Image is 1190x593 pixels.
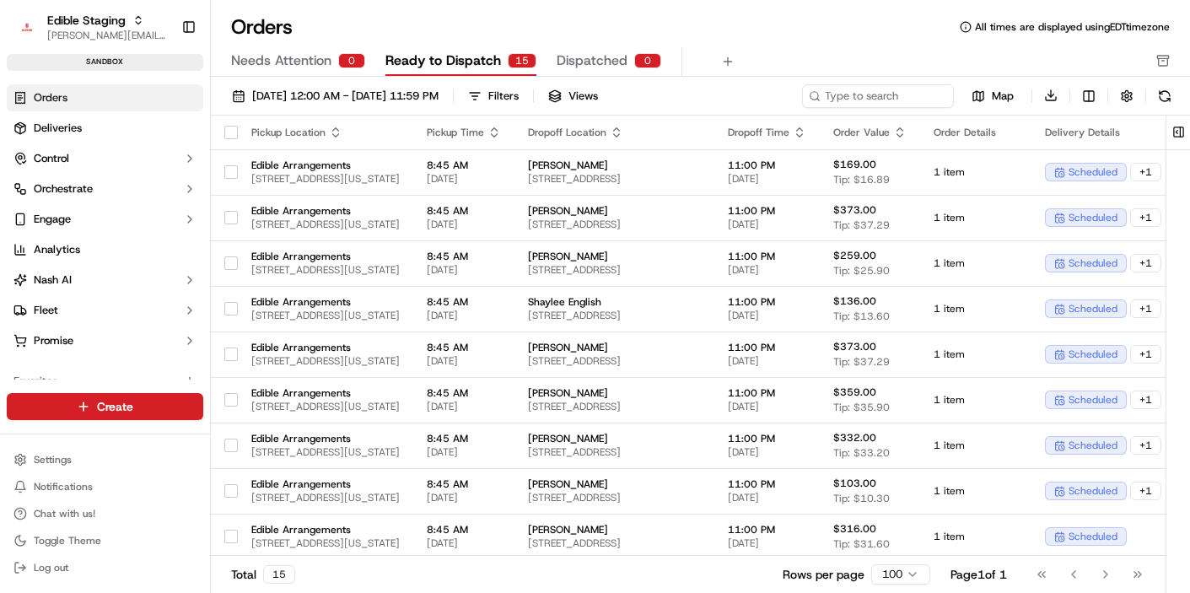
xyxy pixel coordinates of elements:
span: 11:00 PM [728,341,806,354]
span: Edible Arrangements [251,159,400,172]
span: Analytics [34,242,80,257]
span: [STREET_ADDRESS] [528,309,701,322]
div: + 1 [1130,163,1161,181]
span: [STREET_ADDRESS][US_STATE] [251,172,400,186]
p: Rows per page [783,566,864,583]
span: [STREET_ADDRESS][US_STATE] [251,491,400,504]
button: Fleet [7,297,203,324]
span: Shaylee English [528,295,701,309]
button: Edible Staging [47,12,126,29]
span: 1 item [934,302,1018,315]
span: 1 item [934,530,1018,543]
span: Tip: $35.90 [833,401,890,414]
button: Chat with us! [7,502,203,526]
div: + 1 [1130,436,1161,455]
span: Tip: $33.20 [833,446,890,460]
span: Engage [34,212,71,227]
span: scheduled [1069,439,1117,452]
div: + 1 [1130,345,1161,364]
span: 1 item [934,393,1018,407]
span: Tip: $37.29 [833,355,890,369]
button: Orchestrate [7,175,203,202]
span: scheduled [1069,484,1117,498]
span: 1 item [934,211,1018,224]
div: Total [231,565,295,584]
span: [PERSON_NAME] [528,477,701,491]
span: [PERSON_NAME] [528,432,701,445]
span: Tip: $31.60 [833,537,890,551]
span: 1 item [934,484,1018,498]
span: 1 item [934,439,1018,452]
a: Deliveries [7,115,203,142]
span: Ready to Dispatch [385,51,501,71]
span: $373.00 [833,340,876,353]
span: $332.00 [833,431,876,445]
div: 15 [263,565,295,584]
span: Tip: $16.89 [833,173,890,186]
a: Analytics [7,236,203,263]
input: Type to search [802,84,954,108]
span: [STREET_ADDRESS] [528,445,701,459]
span: 8:45 AM [427,432,501,445]
button: Engage [7,206,203,233]
span: Settings [34,453,72,466]
span: [PERSON_NAME] [528,341,701,354]
span: [STREET_ADDRESS] [528,354,701,368]
span: 11:00 PM [728,204,806,218]
button: Create [7,393,203,420]
span: [DATE] [427,218,501,231]
div: + 1 [1130,391,1161,409]
span: [PERSON_NAME] [528,159,701,172]
span: scheduled [1069,165,1117,179]
span: [DATE] [427,536,501,550]
span: $259.00 [833,249,876,262]
span: [DATE] [427,491,501,504]
span: [PERSON_NAME] [528,250,701,263]
span: Log out [34,561,68,574]
span: $373.00 [833,203,876,217]
span: 11:00 PM [728,159,806,172]
span: [STREET_ADDRESS] [528,263,701,277]
span: Tip: $13.60 [833,310,890,323]
span: [STREET_ADDRESS][US_STATE] [251,536,400,550]
span: [DATE] [427,445,501,459]
span: scheduled [1069,256,1117,270]
div: Dropoff Location [528,126,701,139]
button: Notifications [7,475,203,499]
span: [STREET_ADDRESS] [528,536,701,550]
span: [STREET_ADDRESS] [528,491,701,504]
span: $359.00 [833,385,876,399]
div: Favorites [7,368,203,395]
button: [DATE] 12:00 AM - [DATE] 11:59 PM [224,84,446,108]
span: [STREET_ADDRESS][US_STATE] [251,309,400,322]
div: Page 1 of 1 [950,566,1007,583]
span: 11:00 PM [728,295,806,309]
span: Nash AI [34,272,72,288]
button: Promise [7,327,203,354]
a: Orders [7,84,203,111]
span: [STREET_ADDRESS] [528,400,701,413]
button: Settings [7,448,203,472]
span: 8:45 AM [427,295,501,309]
button: [PERSON_NAME][EMAIL_ADDRESS][DOMAIN_NAME] [47,29,168,42]
span: [DATE] [427,354,501,368]
span: scheduled [1069,211,1117,224]
div: + 1 [1130,208,1161,227]
span: All times are displayed using EDT timezone [975,20,1170,34]
div: Dropoff Time [728,126,806,139]
span: 8:45 AM [427,250,501,263]
div: Filters [488,89,519,104]
span: [DATE] [728,400,806,413]
span: [DATE] [728,491,806,504]
button: Refresh [1153,84,1177,108]
span: [DATE] [728,263,806,277]
button: Toggle Theme [7,529,203,553]
span: Notifications [34,480,93,493]
span: Promise [34,333,73,348]
button: Map [961,86,1025,106]
span: 8:45 AM [427,159,501,172]
span: Edible Arrangements [251,386,400,400]
span: 11:00 PM [728,477,806,491]
span: [DATE] [728,172,806,186]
